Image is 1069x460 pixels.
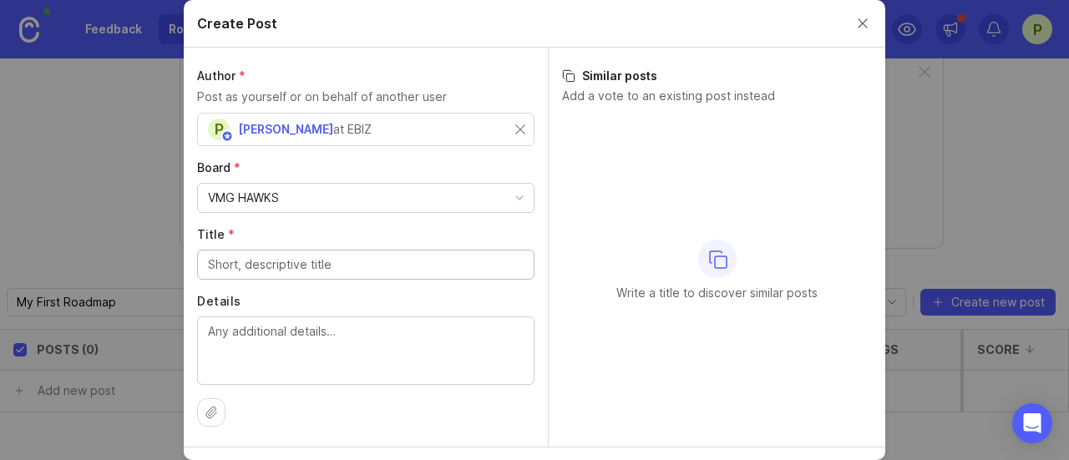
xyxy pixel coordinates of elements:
div: P [208,119,230,140]
img: member badge [221,130,234,143]
label: Details [197,293,534,310]
h3: Similar posts [562,68,872,84]
p: Post as yourself or on behalf of another user [197,88,534,106]
div: at EBIZ [333,120,372,139]
input: Short, descriptive title [208,255,524,274]
p: Write a title to discover similar posts [616,285,818,301]
span: Title (required) [197,227,235,241]
h2: Create Post [197,13,277,33]
p: Add a vote to an existing post instead [562,88,872,104]
span: Board (required) [197,160,241,174]
span: [PERSON_NAME] [238,122,333,136]
div: VMG HAWKS [208,189,279,207]
span: Author (required) [197,68,246,83]
button: Close create post modal [854,14,872,33]
div: Open Intercom Messenger [1012,403,1052,443]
